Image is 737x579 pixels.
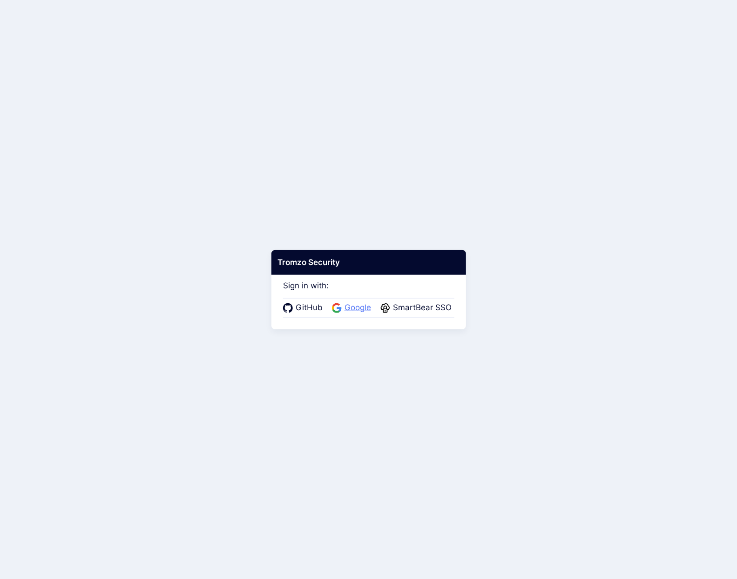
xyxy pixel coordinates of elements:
span: Google [342,302,374,314]
a: Google [332,302,374,314]
div: Sign in with: [283,268,454,317]
div: Tromzo Security [271,250,466,275]
a: SmartBear SSO [380,302,454,314]
a: GitHub [283,302,325,314]
span: SmartBear SSO [390,302,454,314]
span: GitHub [293,302,325,314]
